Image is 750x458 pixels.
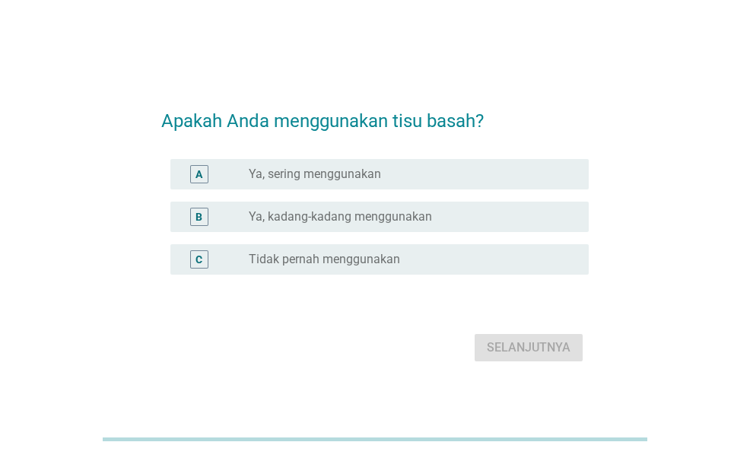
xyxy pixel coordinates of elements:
[249,167,381,182] label: Ya, sering menggunakan
[195,167,202,183] div: A
[249,209,432,224] label: Ya, kadang-kadang menggunakan
[161,92,588,135] h2: Apakah Anda menggunakan tisu basah?
[195,252,202,268] div: C
[195,209,202,225] div: B
[249,252,400,267] label: Tidak pernah menggunakan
